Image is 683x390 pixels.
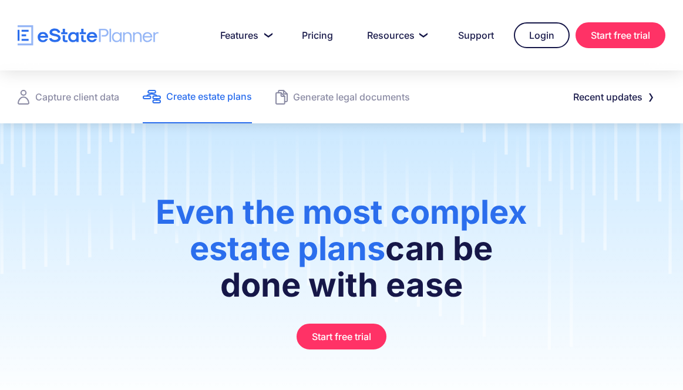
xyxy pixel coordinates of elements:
div: Recent updates [573,89,642,105]
div: Capture client data [35,89,119,105]
a: Capture client data [18,70,119,123]
a: Create estate plans [143,70,252,123]
a: Recent updates [559,85,665,109]
a: Start free trial [297,324,386,349]
a: Generate legal documents [275,70,410,123]
div: Generate legal documents [293,89,410,105]
a: home [18,25,159,46]
a: Features [206,23,282,47]
h1: can be done with ease [154,194,529,315]
span: Even the most complex estate plans [156,192,527,268]
a: Login [514,22,570,48]
a: Support [444,23,508,47]
a: Resources [353,23,438,47]
a: Pricing [288,23,347,47]
div: Create estate plans [166,88,252,105]
a: Start free trial [576,22,665,48]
